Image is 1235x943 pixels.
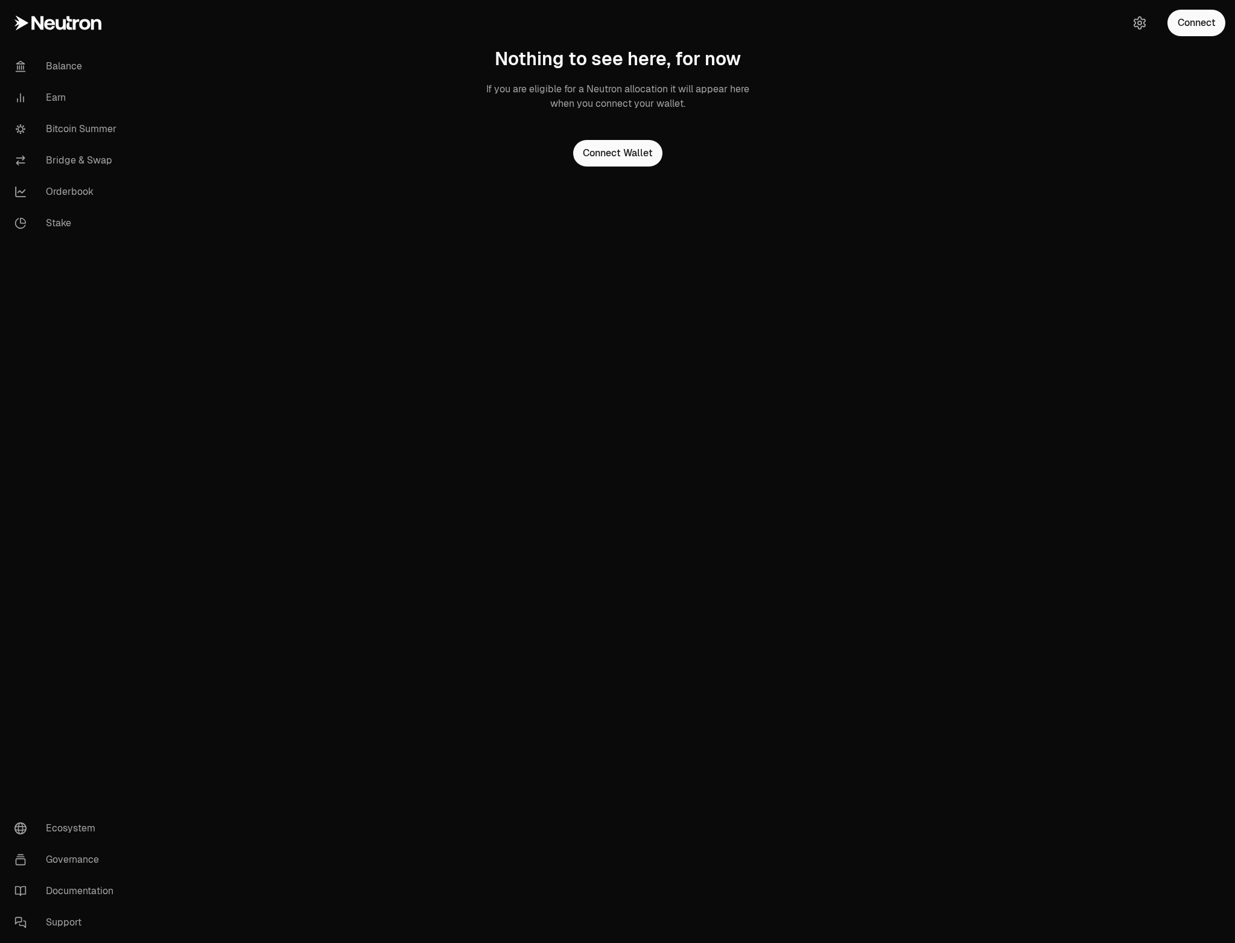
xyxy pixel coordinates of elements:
a: Bitcoin Summer [5,113,130,145]
h1: Nothing to see here, for now [495,48,741,70]
a: Orderbook [5,176,130,208]
p: If you are eligible for a Neutron allocation it will appear here when you connect your wallet. [485,82,751,111]
a: Balance [5,51,130,82]
a: Earn [5,82,130,113]
a: Governance [5,844,130,875]
a: Stake [5,208,130,239]
button: Connect Wallet [573,140,662,167]
a: Support [5,907,130,938]
button: Connect [1167,10,1225,36]
a: Ecosystem [5,813,130,844]
a: Documentation [5,875,130,907]
a: Bridge & Swap [5,145,130,176]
